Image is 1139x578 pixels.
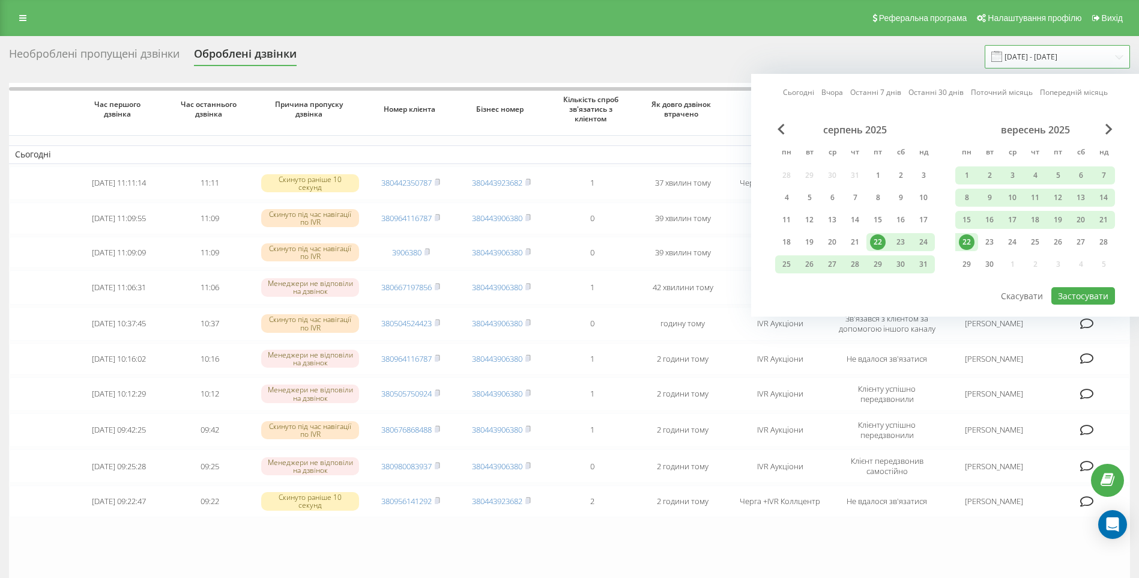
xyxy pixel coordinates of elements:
[775,211,798,229] div: пн 11 серп 2025 р.
[638,237,728,269] td: 39 хвилин тому
[982,168,997,183] div: 2
[728,413,832,447] td: IVR Аукціони
[955,124,1115,136] div: вересень 2025
[261,278,359,296] div: Менеджери не відповіли на дзвінок
[472,424,522,435] a: 380443906380
[1073,190,1089,205] div: 13
[9,145,1130,163] td: Сьогодні
[74,237,165,269] td: [DATE] 11:09:09
[821,87,843,98] a: Вчора
[978,233,1001,251] div: вт 23 вер 2025 р.
[381,318,432,329] a: 380504524423
[638,270,728,304] td: 42 хвилини тому
[261,350,359,368] div: Менеджери не відповіли на дзвінок
[775,189,798,207] div: пн 4 серп 2025 р.
[866,189,889,207] div: пт 8 серп 2025 р.
[1003,144,1021,162] abbr: середа
[381,282,432,293] a: 380667197856
[846,144,864,162] abbr: четвер
[844,255,866,273] div: чт 28 серп 2025 р.
[74,270,165,304] td: [DATE] 11:06:31
[547,270,638,304] td: 1
[547,485,638,517] td: 2
[472,177,522,188] a: 380443923682
[958,144,976,162] abbr: понеділок
[547,166,638,200] td: 1
[472,353,522,364] a: 380443906380
[959,168,974,183] div: 1
[1092,166,1115,184] div: нд 7 вер 2025 р.
[472,282,522,293] a: 380443906380
[994,287,1050,305] button: Скасувати
[1050,190,1066,205] div: 12
[866,211,889,229] div: пт 15 серп 2025 р.
[955,189,978,207] div: пн 8 вер 2025 р.
[266,100,354,118] span: Причина пропуску дзвінка
[165,449,255,483] td: 09:25
[847,257,863,272] div: 28
[375,105,446,114] span: Номер клієнта
[472,318,522,329] a: 380443906380
[912,211,935,229] div: нд 17 серп 2025 р.
[778,124,785,135] span: Previous Month
[893,168,908,183] div: 2
[870,257,886,272] div: 29
[912,189,935,207] div: нд 10 серп 2025 р.
[547,343,638,375] td: 1
[1024,166,1047,184] div: чт 4 вер 2025 р.
[955,233,978,251] div: пн 22 вер 2025 р.
[1005,212,1020,228] div: 17
[1069,211,1092,229] div: сб 20 вер 2025 р.
[74,166,165,200] td: [DATE] 11:11:14
[798,189,821,207] div: вт 5 серп 2025 р.
[832,413,941,447] td: Клієнту успішно передзвонили
[912,255,935,273] div: нд 31 серп 2025 р.
[165,166,255,200] td: 11:11
[942,307,1046,341] td: [PERSON_NAME]
[1001,211,1024,229] div: ср 17 вер 2025 р.
[866,233,889,251] div: пт 22 серп 2025 р.
[728,449,832,483] td: IVR Аукціони
[821,233,844,251] div: ср 20 серп 2025 р.
[916,257,931,272] div: 31
[978,211,1001,229] div: вт 16 вер 2025 р.
[472,247,522,258] a: 380443906380
[472,496,522,507] a: 380443923682
[908,87,964,98] a: Останні 30 днів
[802,190,817,205] div: 5
[1005,168,1020,183] div: 3
[798,233,821,251] div: вт 19 серп 2025 р.
[869,144,887,162] abbr: п’ятниця
[798,211,821,229] div: вт 12 серп 2025 р.
[912,166,935,184] div: нд 3 серп 2025 р.
[547,377,638,411] td: 1
[638,343,728,375] td: 2 години тому
[847,496,927,507] span: Не вдалося зв'язатися
[547,413,638,447] td: 1
[175,100,246,118] span: Час останнього дзвінка
[870,212,886,228] div: 15
[978,255,1001,273] div: вт 30 вер 2025 р.
[802,212,817,228] div: 12
[802,257,817,272] div: 26
[775,124,935,136] div: серпень 2025
[261,174,359,192] div: Скинуто раніше 10 секунд
[261,385,359,403] div: Менеджери не відповіли на дзвінок
[839,313,935,334] span: Зв'язався з клієнтом за допомогою іншого каналу
[779,234,794,250] div: 18
[472,213,522,224] a: 380443906380
[1102,13,1123,23] span: Вихід
[74,377,165,411] td: [DATE] 10:12:29
[638,377,728,411] td: 2 години тому
[870,168,886,183] div: 1
[942,413,1046,447] td: [PERSON_NAME]
[1073,168,1089,183] div: 6
[879,13,967,23] span: Реферальна програма
[261,314,359,332] div: Скинуто під час навігації по IVR
[1024,211,1047,229] div: чт 18 вер 2025 р.
[824,212,840,228] div: 13
[889,189,912,207] div: сб 9 серп 2025 р.
[1047,189,1069,207] div: пт 12 вер 2025 р.
[728,307,832,341] td: IVR Аукціони
[261,457,359,475] div: Менеджери не відповіли на дзвінок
